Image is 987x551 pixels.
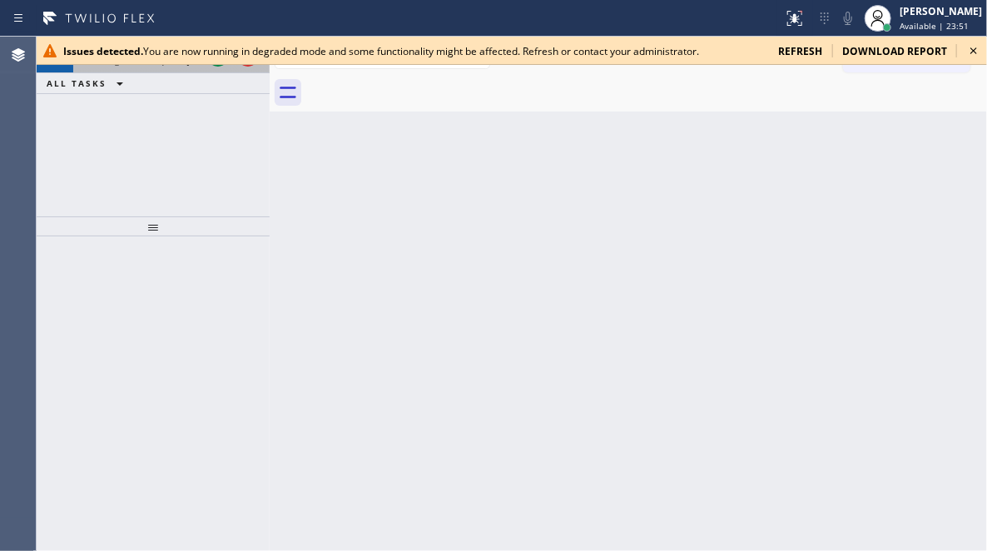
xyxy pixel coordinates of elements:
button: ALL TASKS [37,73,140,93]
button: Mute [836,7,860,30]
b: Issues detected. [63,44,143,58]
div: [PERSON_NAME] [900,4,982,18]
span: ALL TASKS [47,77,107,89]
span: refresh [778,44,822,58]
span: Available | 23:51 [900,20,969,32]
div: You are now running in degraded mode and some functionality might be affected. Refresh or contact... [63,44,765,58]
span: download report [842,44,947,58]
